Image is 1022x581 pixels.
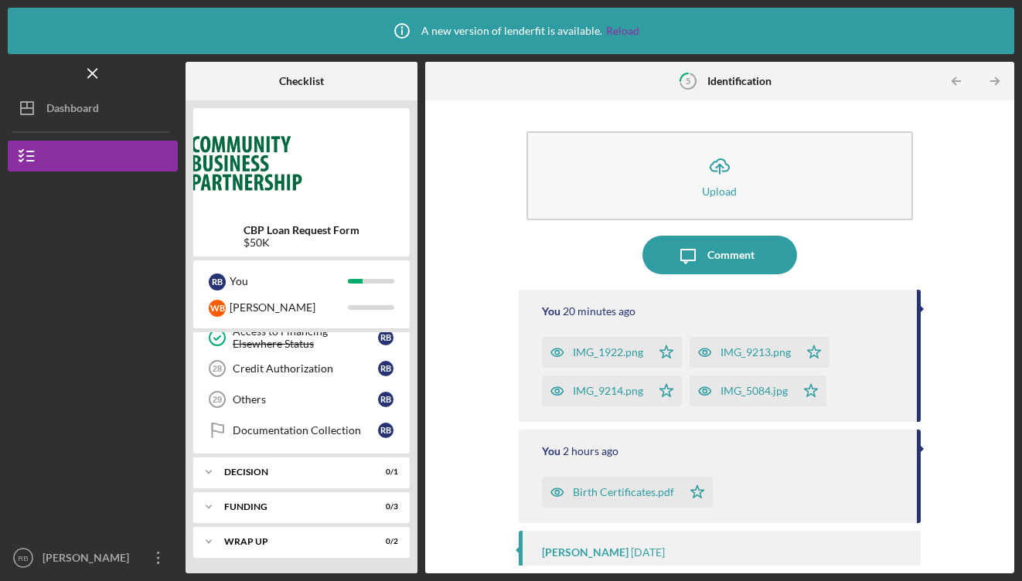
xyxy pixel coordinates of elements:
[542,546,629,559] div: [PERSON_NAME]
[193,116,410,209] img: Product logo
[224,537,359,546] div: Wrap up
[690,375,826,406] button: IMG_5084.jpg
[233,393,378,406] div: Others
[542,337,682,368] button: IMG_1922.png
[378,423,393,438] div: R B
[642,236,797,274] button: Comment
[244,236,359,249] div: $50K
[573,385,643,397] div: IMG_9214.png
[563,305,635,318] time: 2025-08-12 19:25
[378,392,393,407] div: R B
[8,542,178,573] button: RB[PERSON_NAME] [PERSON_NAME]
[573,346,643,358] div: IMG_1922.png
[542,305,560,318] div: You
[370,502,398,511] div: 0 / 3
[201,353,402,384] a: 28Credit AuthorizationRB
[707,75,772,87] b: Identification
[606,25,639,37] a: Reload
[209,300,226,317] div: W B
[686,76,690,86] tspan: 5
[702,185,737,197] div: Upload
[279,75,324,87] b: Checklist
[526,131,912,220] button: Upload
[244,224,359,236] b: CBP Loan Request Form
[378,361,393,376] div: R B
[8,93,178,124] button: Dashboard
[370,537,398,546] div: 0 / 2
[230,294,348,321] div: [PERSON_NAME]
[721,385,788,397] div: IMG_5084.jpg
[370,467,398,477] div: 0 / 1
[721,346,791,358] div: IMG_9213.png
[213,395,222,404] tspan: 29
[631,546,665,559] time: 2025-07-31 17:22
[707,236,755,274] div: Comment
[563,445,618,457] time: 2025-08-12 14:25
[233,362,378,375] div: Credit Authorization
[224,467,359,477] div: Decision
[213,364,222,373] tspan: 28
[542,375,682,406] button: IMG_9214.png
[573,486,674,498] div: Birth Certificates.pdf
[383,12,639,50] div: A new version of lenderfit is available.
[201,384,402,415] a: 29OthersRB
[18,554,28,562] text: RB
[209,274,226,290] div: R B
[233,424,378,437] div: Documentation Collection
[542,477,713,508] button: Birth Certificates.pdf
[201,322,402,353] a: Access to Financing Elsewhere StatusRB
[46,93,99,127] div: Dashboard
[230,268,348,294] div: You
[201,415,402,446] a: Documentation CollectionRB
[233,325,378,350] div: Access to Financing Elsewhere Status
[542,445,560,457] div: You
[378,330,393,345] div: R B
[224,502,359,511] div: Funding
[690,337,830,368] button: IMG_9213.png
